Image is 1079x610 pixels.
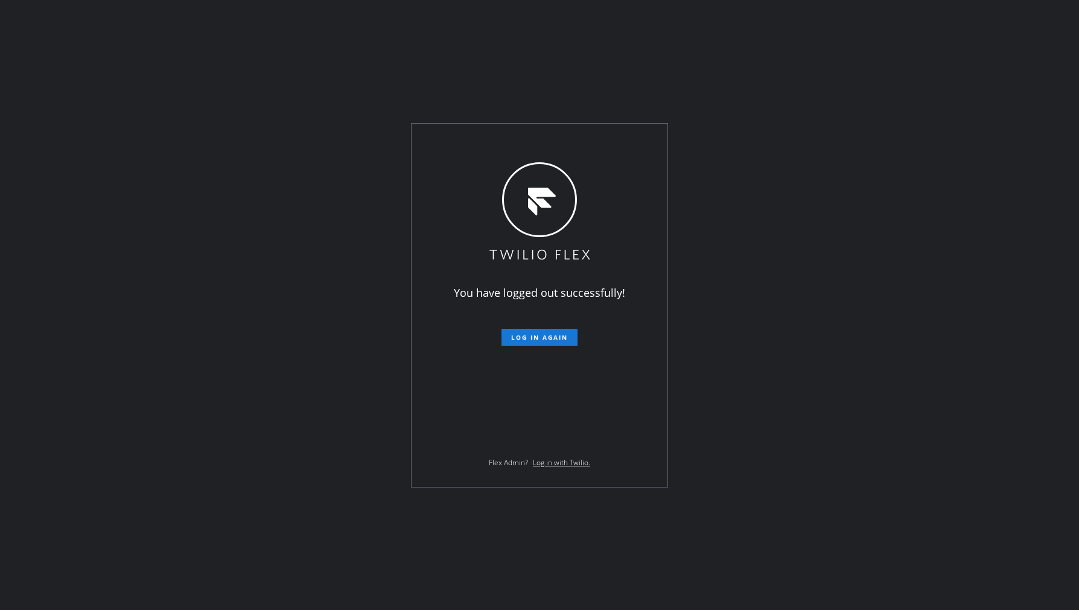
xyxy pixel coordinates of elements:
span: Flex Admin? [489,457,528,468]
a: Log in with Twilio. [533,457,590,468]
span: You have logged out successfully! [454,285,625,300]
span: Log in again [511,333,568,342]
button: Log in again [501,329,578,346]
